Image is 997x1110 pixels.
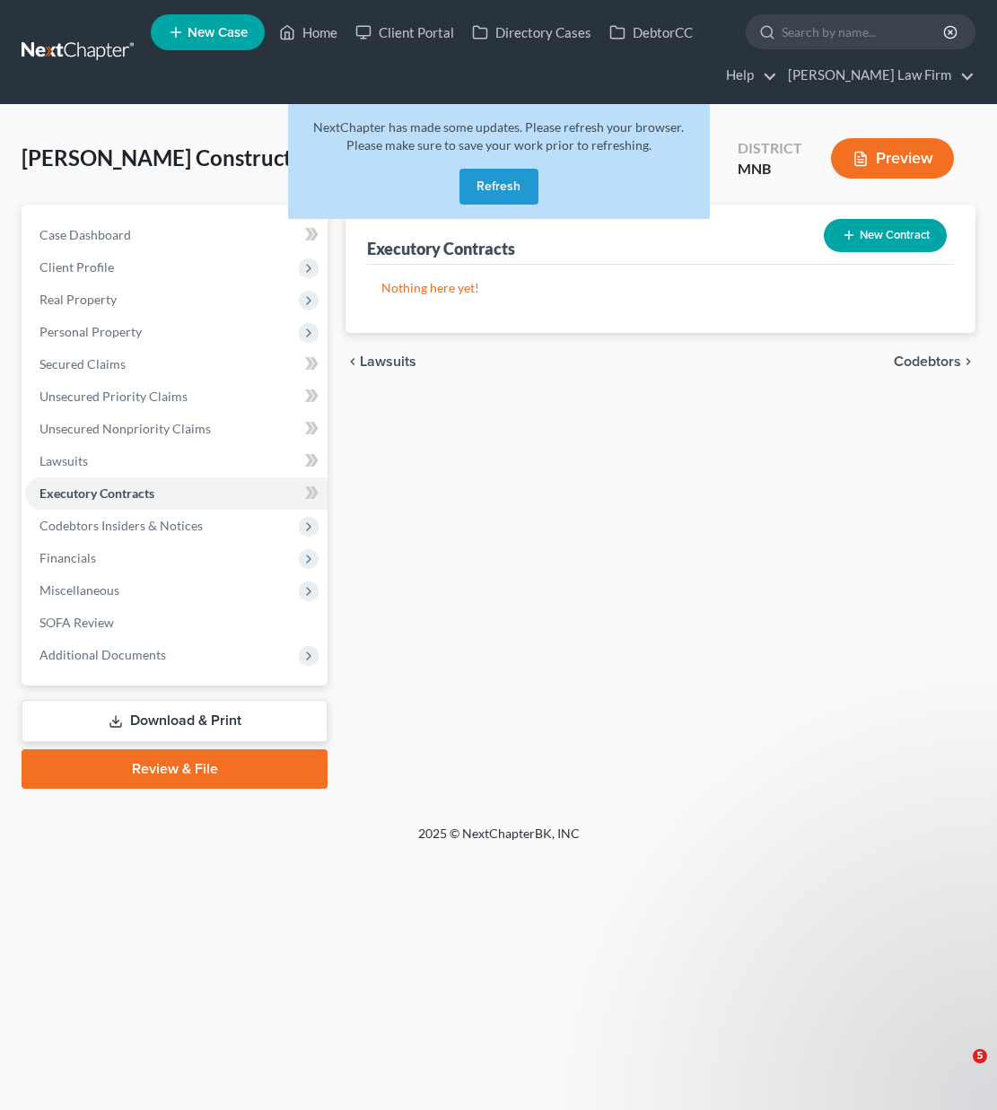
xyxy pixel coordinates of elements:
span: SOFA Review [39,615,114,630]
a: Review & File [22,749,328,789]
span: Personal Property [39,324,142,339]
a: Download & Print [22,700,328,742]
a: Unsecured Priority Claims [25,380,328,413]
div: Executory Contracts [367,238,515,259]
a: Secured Claims [25,348,328,380]
span: Financials [39,550,96,565]
a: DebtorCC [600,16,702,48]
a: Home [270,16,346,48]
div: 2025 © NextChapterBK, INC [68,825,930,857]
span: Real Property [39,292,117,307]
i: chevron_left [345,354,360,369]
span: Codebtors Insiders & Notices [39,518,203,533]
span: Miscellaneous [39,582,119,598]
span: [PERSON_NAME] Construction, Inc [22,144,362,170]
button: Codebtors chevron_right [894,354,975,369]
span: NextChapter has made some updates. Please refresh your browser. Please make sure to save your wor... [313,119,684,153]
p: Nothing here yet! [381,279,940,297]
a: Directory Cases [463,16,600,48]
a: Case Dashboard [25,219,328,251]
span: Secured Claims [39,356,126,371]
span: Additional Documents [39,647,166,662]
a: Unsecured Nonpriority Claims [25,413,328,445]
a: Help [717,59,777,92]
a: Executory Contracts [25,477,328,510]
div: MNB [738,159,802,179]
i: chevron_right [961,354,975,369]
a: Client Portal [346,16,463,48]
span: 5 [973,1049,987,1063]
a: [PERSON_NAME] Law Firm [779,59,975,92]
button: Preview [831,138,954,179]
span: Codebtors [894,354,961,369]
button: New Contract [824,219,947,252]
span: Client Profile [39,259,114,275]
span: Lawsuits [360,354,416,369]
div: District [738,138,802,159]
iframe: Intercom live chat [936,1049,979,1092]
input: Search by name... [782,15,946,48]
a: SOFA Review [25,607,328,639]
a: Lawsuits [25,445,328,477]
span: Executory Contracts [39,485,154,501]
span: Unsecured Nonpriority Claims [39,421,211,436]
span: Case Dashboard [39,227,131,242]
span: Lawsuits [39,453,88,468]
span: Unsecured Priority Claims [39,389,188,404]
span: New Case [188,26,248,39]
button: Refresh [459,169,538,205]
button: chevron_left Lawsuits [345,354,416,369]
